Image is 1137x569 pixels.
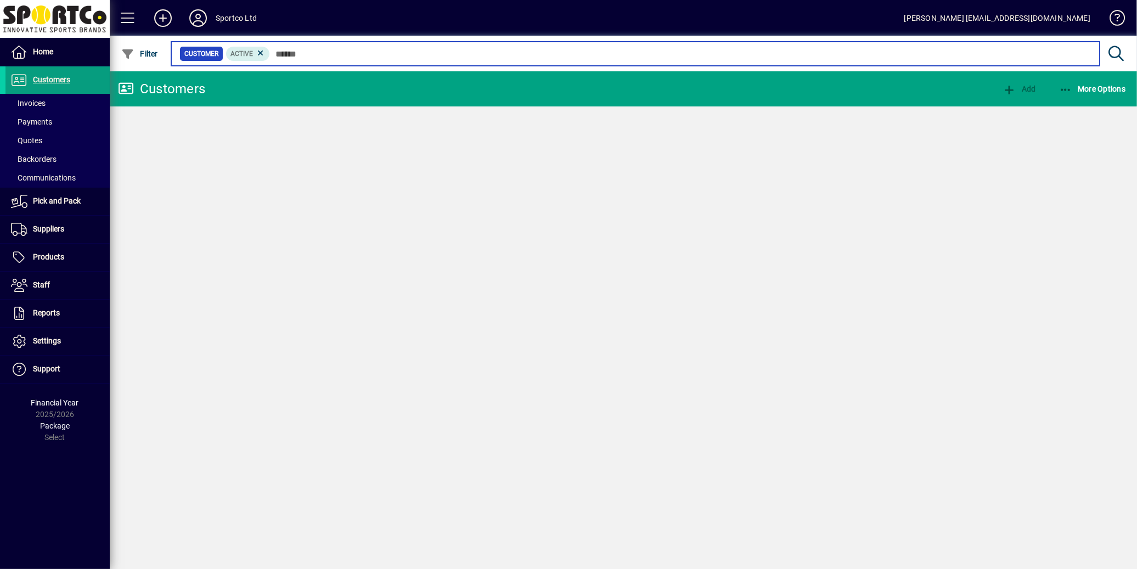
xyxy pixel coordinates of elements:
[33,47,53,56] span: Home
[119,44,161,64] button: Filter
[1101,2,1123,38] a: Knowledge Base
[33,252,64,261] span: Products
[5,216,110,243] a: Suppliers
[5,112,110,131] a: Payments
[11,155,57,164] span: Backorders
[5,356,110,383] a: Support
[33,308,60,317] span: Reports
[33,75,70,84] span: Customers
[33,364,60,373] span: Support
[184,48,218,59] span: Customer
[5,244,110,271] a: Products
[31,398,79,407] span: Financial Year
[5,188,110,215] a: Pick and Pack
[5,168,110,187] a: Communications
[5,38,110,66] a: Home
[145,8,181,28] button: Add
[11,136,42,145] span: Quotes
[5,272,110,299] a: Staff
[121,49,158,58] span: Filter
[11,99,46,108] span: Invoices
[230,50,253,58] span: Active
[5,131,110,150] a: Quotes
[33,336,61,345] span: Settings
[216,9,257,27] div: Sportco Ltd
[5,150,110,168] a: Backorders
[1003,84,1035,93] span: Add
[904,9,1090,27] div: [PERSON_NAME] [EMAIL_ADDRESS][DOMAIN_NAME]
[33,280,50,289] span: Staff
[33,224,64,233] span: Suppliers
[1000,79,1038,99] button: Add
[11,173,76,182] span: Communications
[1059,84,1126,93] span: More Options
[5,300,110,327] a: Reports
[181,8,216,28] button: Profile
[118,80,205,98] div: Customers
[5,94,110,112] a: Invoices
[5,328,110,355] a: Settings
[33,196,81,205] span: Pick and Pack
[40,421,70,430] span: Package
[226,47,270,61] mat-chip: Activation Status: Active
[11,117,52,126] span: Payments
[1056,79,1129,99] button: More Options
